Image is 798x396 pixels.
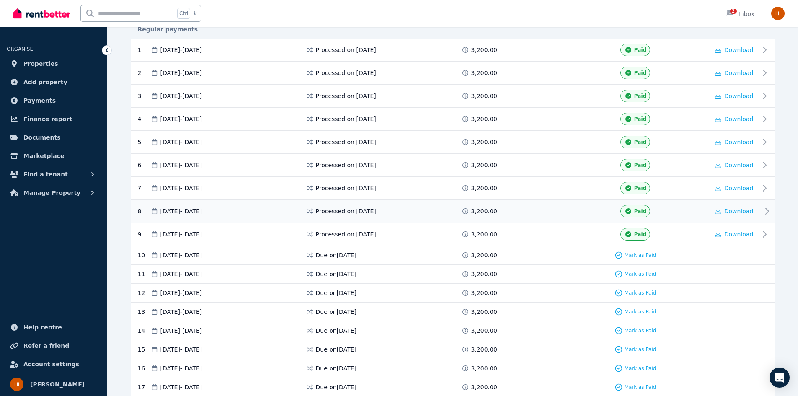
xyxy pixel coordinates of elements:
span: Download [724,231,754,238]
button: Download [715,161,754,169]
span: Paid [634,116,646,122]
span: Due on [DATE] [316,383,357,391]
span: Download [724,70,754,76]
span: Payments [23,96,56,106]
span: Due on [DATE] [316,345,357,354]
span: Mark as Paid [625,290,656,296]
button: Download [715,69,754,77]
span: [DATE] - [DATE] [160,69,202,77]
span: 3,200.00 [471,161,497,169]
span: 3,200.00 [471,383,497,391]
span: Download [724,208,754,215]
span: Paid [634,47,646,53]
span: Mark as Paid [625,365,656,372]
span: Add property [23,77,67,87]
a: Help centre [7,319,100,336]
span: Finance report [23,114,72,124]
div: 2 [138,67,150,79]
div: 9 [138,228,150,241]
span: [DATE] - [DATE] [160,46,202,54]
span: [DATE] - [DATE] [160,270,202,278]
span: [DATE] - [DATE] [160,230,202,238]
span: [DATE] - [DATE] [160,184,202,192]
a: Account settings [7,356,100,373]
span: [DATE] - [DATE] [160,308,202,316]
span: Download [724,139,754,145]
div: Open Intercom Messenger [770,368,790,388]
span: Due on [DATE] [316,270,357,278]
button: Manage Property [7,184,100,201]
span: Mark as Paid [625,252,656,259]
div: 13 [138,308,150,316]
span: Documents [23,132,61,142]
span: [DATE] - [DATE] [160,161,202,169]
span: [DATE] - [DATE] [160,326,202,335]
span: Download [724,116,754,122]
span: [DATE] - [DATE] [160,251,202,259]
a: Add property [7,74,100,91]
span: Mark as Paid [625,271,656,277]
img: Hasan Imtiaz Ahamed [10,378,23,391]
span: Due on [DATE] [316,308,357,316]
div: 4 [138,113,150,125]
span: Download [724,93,754,99]
div: 11 [138,270,150,278]
span: Manage Property [23,188,80,198]
span: Help centre [23,322,62,332]
img: Hasan Imtiaz Ahamed [771,7,785,20]
button: Download [715,184,754,192]
span: 3,200.00 [471,308,497,316]
a: Refer a friend [7,337,100,354]
span: 3,200.00 [471,92,497,100]
div: 1 [138,44,150,56]
div: 16 [138,364,150,373]
span: Paid [634,208,646,215]
div: Regular payments [131,25,775,34]
span: Find a tenant [23,169,68,179]
span: Processed on [DATE] [316,138,376,146]
span: Processed on [DATE] [316,207,376,215]
span: Refer a friend [23,341,69,351]
div: 17 [138,383,150,391]
span: Processed on [DATE] [316,184,376,192]
a: Finance report [7,111,100,127]
span: 3,200.00 [471,138,497,146]
span: 3,200.00 [471,46,497,54]
a: Properties [7,55,100,72]
span: k [194,10,196,17]
span: Paid [634,70,646,76]
span: Processed on [DATE] [316,92,376,100]
span: Paid [634,139,646,145]
div: 14 [138,326,150,335]
span: Download [724,185,754,192]
button: Download [715,207,754,215]
img: RentBetter [13,7,70,20]
button: Download [715,46,754,54]
span: Paid [634,231,646,238]
span: 3,200.00 [471,207,497,215]
div: 12 [138,289,150,297]
button: Download [715,230,754,238]
span: 3,200.00 [471,364,497,373]
span: 3,200.00 [471,289,497,297]
span: Processed on [DATE] [316,69,376,77]
button: Download [715,138,754,146]
span: Ctrl [177,8,190,19]
span: 3,200.00 [471,270,497,278]
span: Mark as Paid [625,384,656,391]
span: 3,200.00 [471,69,497,77]
div: 5 [138,136,150,148]
span: Paid [634,93,646,99]
span: [DATE] - [DATE] [160,138,202,146]
span: [PERSON_NAME] [30,379,85,389]
span: 3,200.00 [471,251,497,259]
div: 15 [138,345,150,354]
span: 3,200.00 [471,326,497,335]
span: Mark as Paid [625,308,656,315]
span: [DATE] - [DATE] [160,115,202,123]
a: Payments [7,92,100,109]
span: Mark as Paid [625,346,656,353]
span: [DATE] - [DATE] [160,364,202,373]
span: Processed on [DATE] [316,230,376,238]
button: Download [715,92,754,100]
